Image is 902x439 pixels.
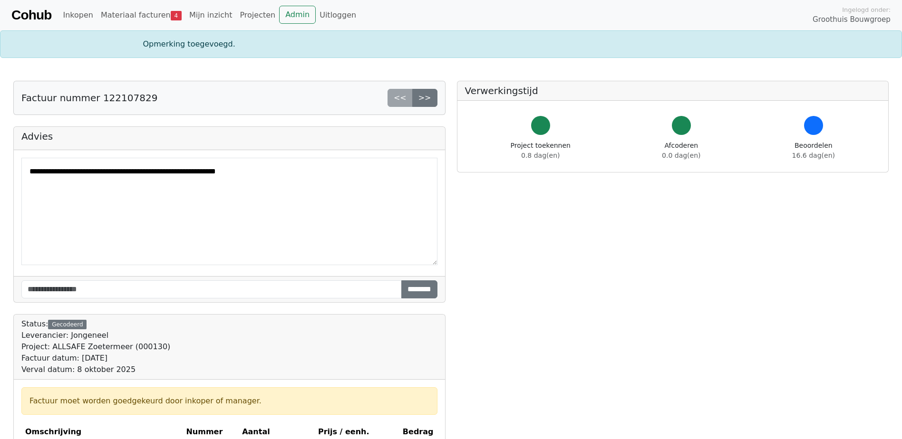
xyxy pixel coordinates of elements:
span: 16.6 dag(en) [792,152,835,159]
div: Leverancier: Jongeneel [21,330,170,341]
a: Mijn inzicht [185,6,236,25]
div: Afcoderen [662,141,700,161]
a: Inkopen [59,6,97,25]
span: Ingelogd onder: [842,5,891,14]
div: Opmerking toegevoegd. [137,38,765,50]
div: Status: [21,318,170,375]
a: Cohub [11,4,51,27]
h5: Verwerkingstijd [465,85,881,96]
a: Uitloggen [316,6,360,25]
span: 4 [171,11,182,20]
div: Project: ALLSAFE Zoetermeer (000130) [21,341,170,353]
a: Admin [279,6,316,24]
span: Groothuis Bouwgroep [813,14,891,25]
div: Verval datum: 8 oktober 2025 [21,364,170,375]
a: Materiaal facturen4 [97,6,185,25]
a: >> [412,89,437,107]
div: Project toekennen [511,141,571,161]
div: Factuur moet worden goedgekeurd door inkoper of manager. [29,395,429,407]
div: Gecodeerd [48,320,87,329]
h5: Advies [21,131,437,142]
span: 0.0 dag(en) [662,152,700,159]
span: 0.8 dag(en) [521,152,560,159]
h5: Factuur nummer 122107829 [21,92,157,104]
div: Factuur datum: [DATE] [21,353,170,364]
a: Projecten [236,6,279,25]
div: Beoordelen [792,141,835,161]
